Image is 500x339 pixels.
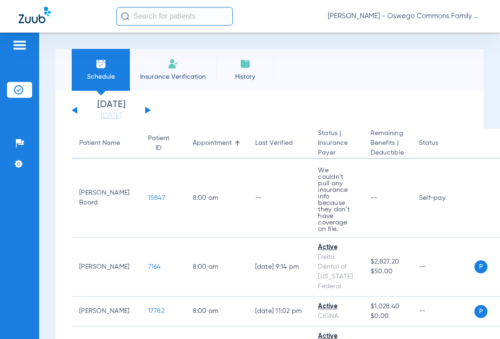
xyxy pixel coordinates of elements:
[137,72,209,81] span: Insurance Verification
[412,297,474,326] td: --
[474,260,487,273] span: P
[371,195,378,201] span: --
[148,308,164,314] span: 17782
[83,100,139,121] li: [DATE]
[121,12,129,20] img: Search Icon
[318,167,356,232] p: We couldn’t pull any insurance info because they don’t have coverage on file.
[168,58,179,69] img: Manual Insurance Verification
[248,297,311,326] td: [DATE] 11:02 PM
[116,7,233,26] input: Search for patients
[240,58,251,69] img: History
[72,159,141,237] td: [PERSON_NAME] Board
[371,257,404,267] span: $2,827.20
[83,111,139,121] a: [DATE]
[248,159,311,237] td: --
[318,312,356,321] div: CIGNA
[193,138,240,148] div: Appointment
[255,138,304,148] div: Last Verified
[318,252,356,292] div: Delta Dental of [US_STATE] Federal
[412,159,474,237] td: Self-pay
[148,195,165,201] span: 15847
[193,138,232,148] div: Appointment
[19,7,51,23] img: Zuub Logo
[248,237,311,297] td: [DATE] 9:14 PM
[318,302,356,312] div: Active
[148,134,169,153] div: Patient ID
[318,138,356,158] span: Insurance Payer
[95,58,107,69] img: Schedule
[412,129,474,159] th: Status
[185,297,248,326] td: 8:00 AM
[79,138,120,148] div: Patient Name
[223,72,267,81] span: History
[363,129,412,159] th: Remaining Benefits |
[72,237,141,297] td: [PERSON_NAME]
[311,129,363,159] th: Status |
[185,237,248,297] td: 8:00 AM
[371,302,404,312] span: $1,028.40
[12,40,27,51] img: hamburger-icon
[474,305,487,318] span: P
[371,267,404,277] span: $50.00
[148,134,178,153] div: Patient ID
[72,297,141,326] td: [PERSON_NAME]
[185,159,248,237] td: 8:00 AM
[371,148,404,158] span: Deductible
[318,243,356,252] div: Active
[412,237,474,297] td: --
[79,138,133,148] div: Patient Name
[371,312,404,321] span: $0.00
[255,138,293,148] div: Last Verified
[328,12,481,21] span: [PERSON_NAME] - Oswego Commons Family Dental
[148,264,161,270] span: 7164
[79,72,123,81] span: Schedule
